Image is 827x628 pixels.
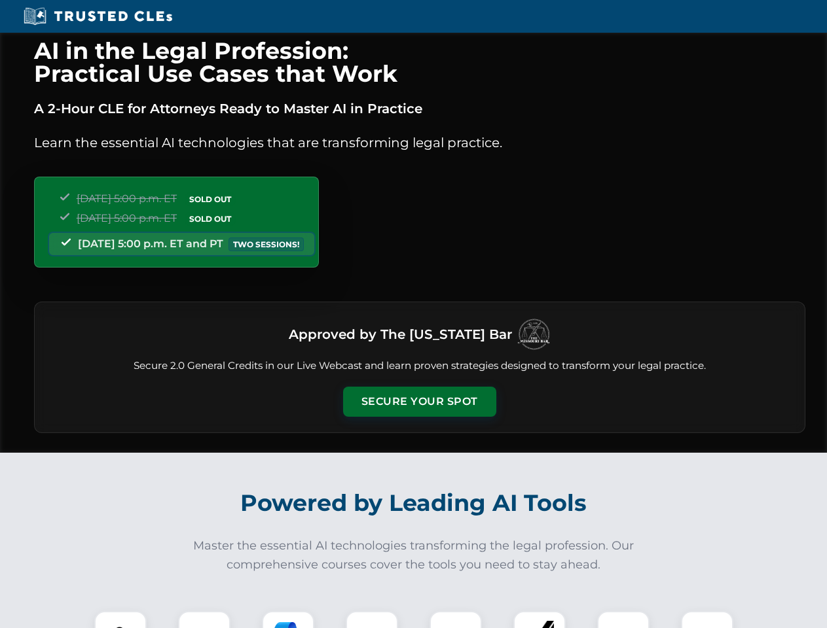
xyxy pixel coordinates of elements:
[517,318,550,351] img: Logo
[185,536,643,574] p: Master the essential AI technologies transforming the legal profession. Our comprehensive courses...
[34,98,805,119] p: A 2-Hour CLE for Attorneys Ready to Master AI in Practice
[50,358,789,374] p: Secure 2.0 General Credits in our Live Webcast and learn proven strategies designed to transform ...
[289,323,512,346] h3: Approved by The [US_STATE] Bar
[185,212,236,226] span: SOLD OUT
[34,132,805,153] p: Learn the essential AI technologies that are transforming legal practice.
[20,7,176,26] img: Trusted CLEs
[77,192,177,205] span: [DATE] 5:00 p.m. ET
[77,212,177,224] span: [DATE] 5:00 p.m. ET
[185,192,236,206] span: SOLD OUT
[51,480,777,526] h2: Powered by Leading AI Tools
[34,39,805,85] h1: AI in the Legal Profession: Practical Use Cases that Work
[343,387,496,417] button: Secure Your Spot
